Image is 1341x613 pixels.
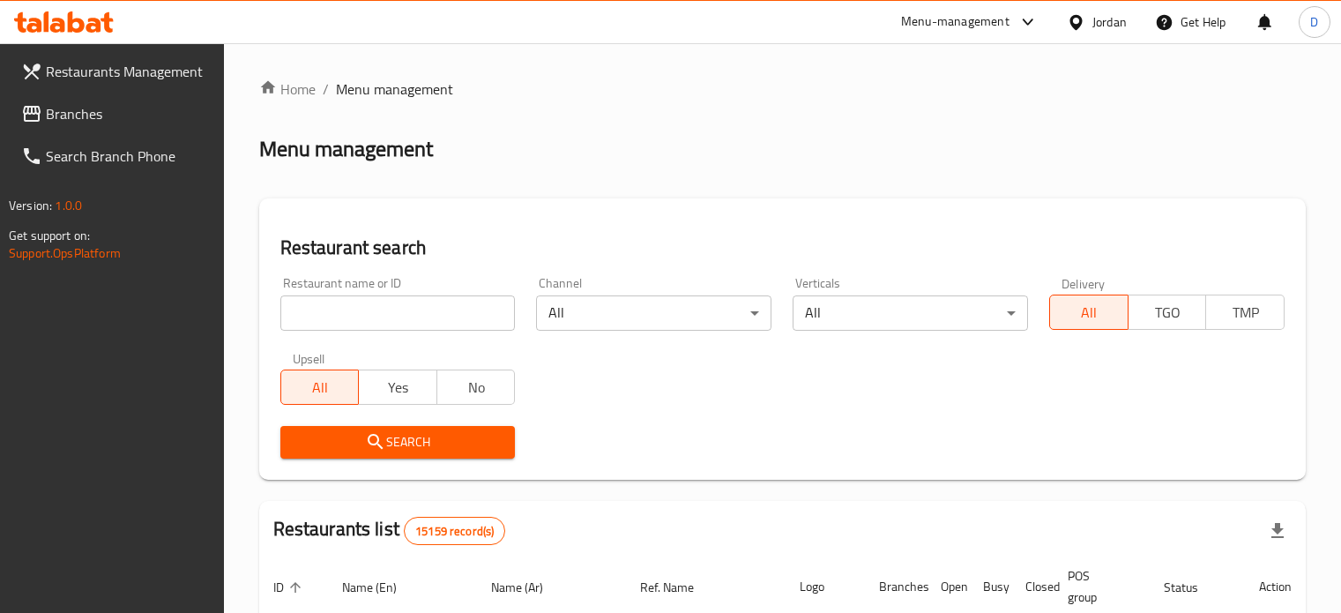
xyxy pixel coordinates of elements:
[323,78,329,100] li: /
[901,11,1009,33] div: Menu-management
[259,78,1306,100] nav: breadcrumb
[273,516,506,545] h2: Restaurants list
[7,50,224,93] a: Restaurants Management
[444,375,509,400] span: No
[273,577,307,598] span: ID
[1092,12,1127,32] div: Jordan
[1136,300,1200,325] span: TGO
[1062,277,1106,289] label: Delivery
[46,61,210,82] span: Restaurants Management
[7,135,224,177] a: Search Branch Phone
[366,375,430,400] span: Yes
[9,224,90,247] span: Get support on:
[259,135,433,163] h2: Menu management
[280,426,516,459] button: Search
[1213,300,1278,325] span: TMP
[55,194,82,217] span: 1.0.0
[259,78,316,100] a: Home
[9,194,52,217] span: Version:
[280,295,516,331] input: Search for restaurant name or ID..
[1205,295,1285,330] button: TMP
[436,370,516,405] button: No
[46,103,210,124] span: Branches
[1128,295,1207,330] button: TGO
[536,295,771,331] div: All
[46,146,210,167] span: Search Branch Phone
[1068,565,1129,608] span: POS group
[280,235,1285,261] h2: Restaurant search
[7,93,224,135] a: Branches
[404,517,505,545] div: Total records count
[1164,577,1221,598] span: Status
[405,523,504,540] span: 15159 record(s)
[1256,510,1299,552] div: Export file
[793,295,1028,331] div: All
[336,78,453,100] span: Menu management
[491,577,566,598] span: Name (Ar)
[1057,300,1121,325] span: All
[288,375,353,400] span: All
[280,370,360,405] button: All
[1049,295,1129,330] button: All
[9,242,121,265] a: Support.OpsPlatform
[293,352,325,364] label: Upsell
[342,577,420,598] span: Name (En)
[294,431,502,453] span: Search
[358,370,437,405] button: Yes
[640,577,717,598] span: Ref. Name
[1310,12,1318,32] span: D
